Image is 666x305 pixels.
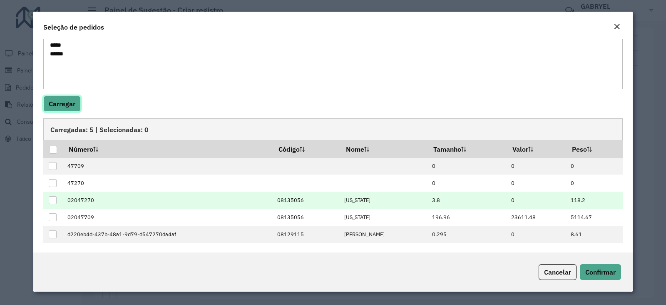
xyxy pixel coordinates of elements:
td: 23611.48 [507,209,567,226]
td: 08135056 [273,192,340,209]
td: 0 [507,192,567,209]
td: 0 [567,158,623,175]
button: Cancelar [539,264,577,280]
th: Nome [340,140,428,157]
td: [PERSON_NAME] [340,226,428,243]
td: [US_STATE] [340,192,428,209]
th: Valor [507,140,567,157]
span: Confirmar [585,268,616,276]
th: Tamanho [428,140,507,157]
td: 8.61 [567,226,623,243]
td: 47270 [63,175,273,192]
button: Close [611,22,623,32]
em: Fechar [614,23,620,30]
td: 0 [428,158,507,175]
th: Número [63,140,273,157]
td: 08135056 [273,209,340,226]
td: 3.8 [428,192,507,209]
td: 0 [428,175,507,192]
td: 0 [507,226,567,243]
td: 0 [567,175,623,192]
td: 0 [507,175,567,192]
button: Carregar [43,96,81,112]
button: Confirmar [580,264,621,280]
td: [US_STATE] [340,209,428,226]
td: 08129115 [273,226,340,243]
td: 118.2 [567,192,623,209]
td: d220eb4d-437b-48a1-9d79-d547270da4af [63,226,273,243]
td: 5114.67 [567,209,623,226]
th: Peso [567,140,623,157]
h4: Seleção de pedidos [43,22,104,32]
td: 196.96 [428,209,507,226]
td: 02047270 [63,192,273,209]
th: Código [273,140,340,157]
div: Carregadas: 5 | Selecionadas: 0 [43,118,623,140]
td: 0 [507,158,567,175]
td: 02047709 [63,209,273,226]
span: Cancelar [544,268,571,276]
td: 0.295 [428,226,507,243]
td: 47709 [63,158,273,175]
